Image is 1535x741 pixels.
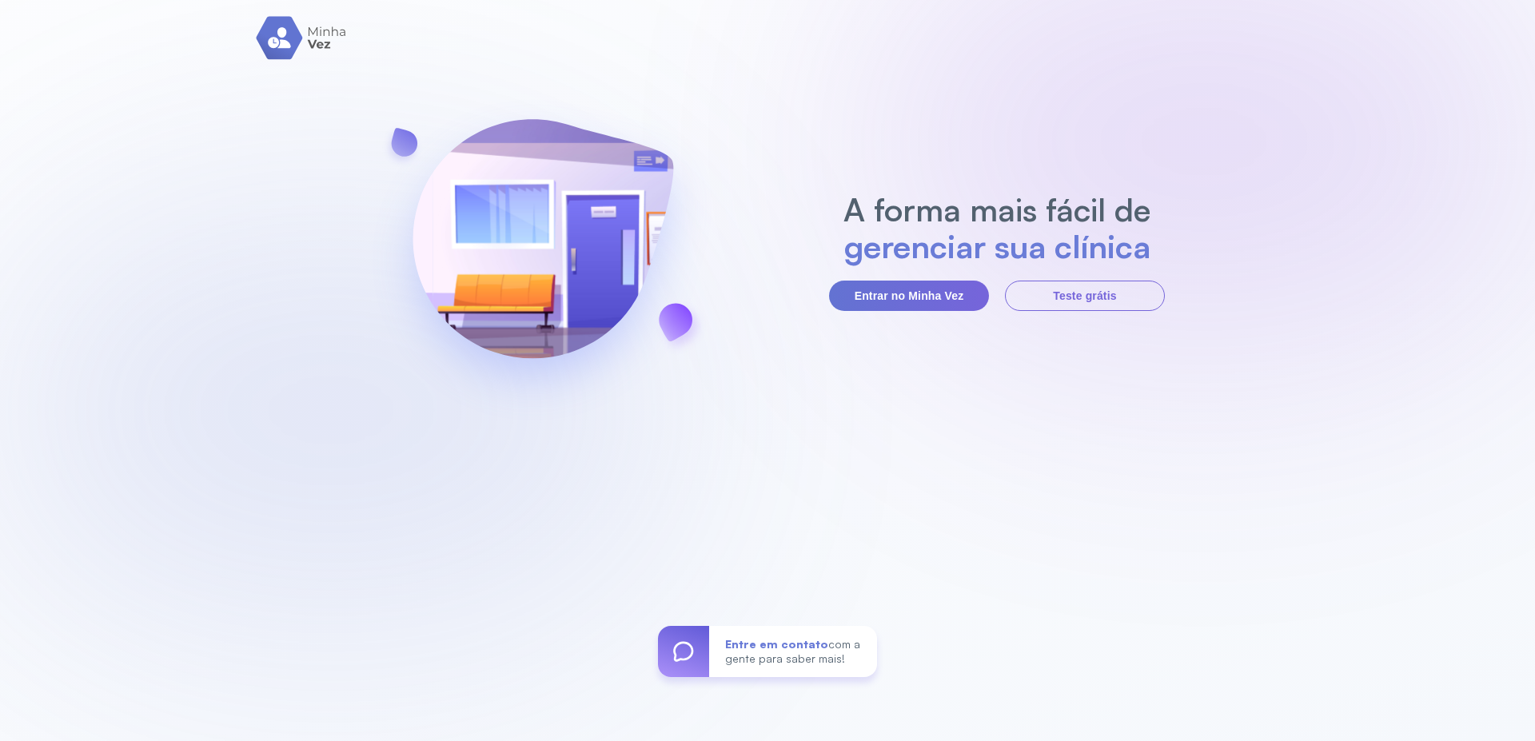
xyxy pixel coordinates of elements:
button: Entrar no Minha Vez [829,281,989,311]
img: logo.svg [256,16,348,60]
button: Teste grátis [1005,281,1165,311]
img: banner-login.svg [370,77,716,424]
h2: gerenciar sua clínica [835,228,1159,265]
div: com a gente para saber mais! [709,626,877,677]
a: Entre em contatocom a gente para saber mais! [658,626,877,677]
h2: A forma mais fácil de [835,191,1159,228]
span: Entre em contato [725,637,828,651]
